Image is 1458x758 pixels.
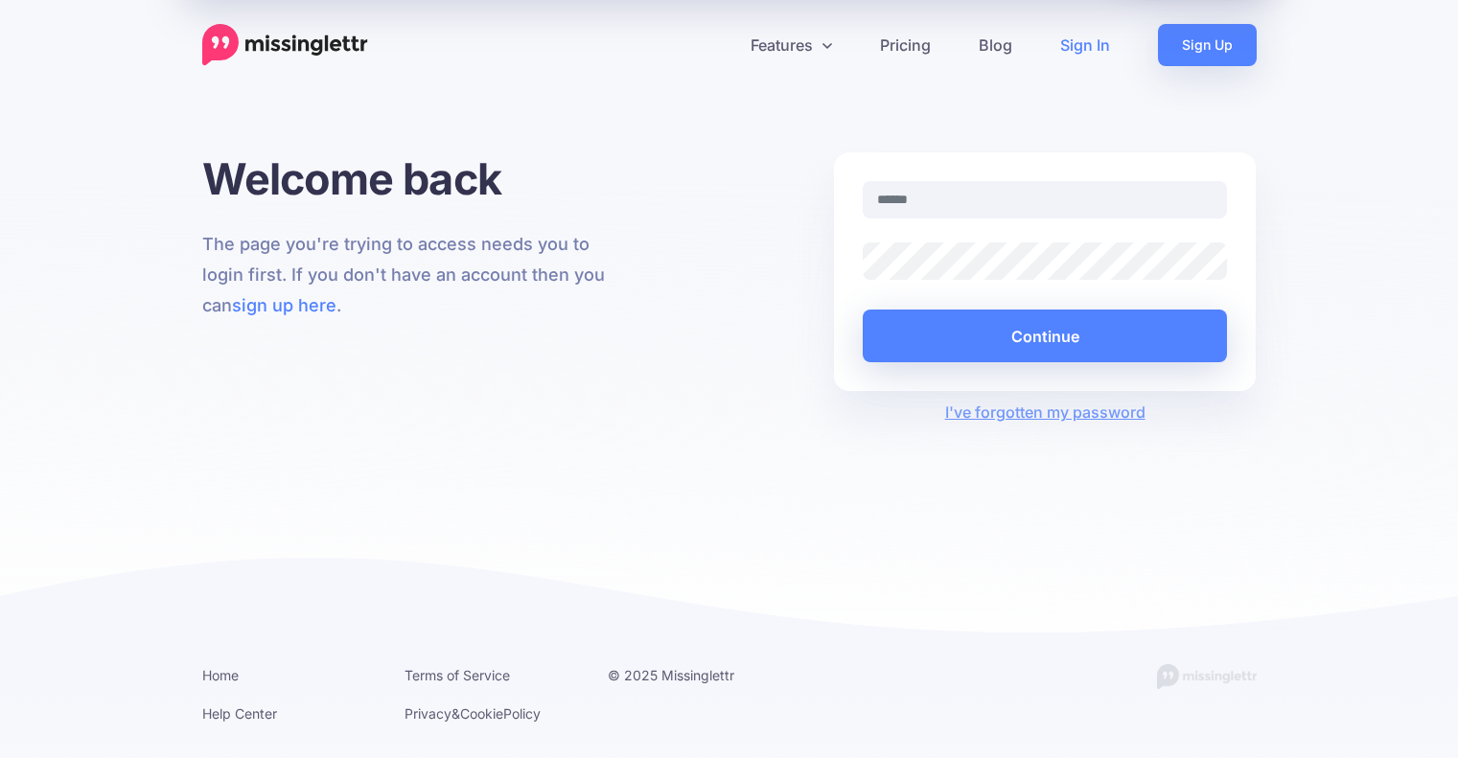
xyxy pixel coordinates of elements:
a: Sign Up [1158,24,1257,66]
a: sign up here [232,295,336,315]
a: Sign In [1036,24,1134,66]
li: © 2025 Missinglettr [608,663,782,687]
a: Cookie [460,705,503,722]
a: Pricing [856,24,955,66]
a: I've forgotten my password [945,402,1146,422]
h1: Welcome back [202,152,625,205]
button: Continue [863,310,1228,362]
li: & Policy [405,701,579,725]
a: Privacy [405,705,451,722]
p: The page you're trying to access needs you to login first. If you don't have an account then you ... [202,229,625,321]
a: Blog [955,24,1036,66]
a: Terms of Service [405,667,510,683]
a: Features [727,24,856,66]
